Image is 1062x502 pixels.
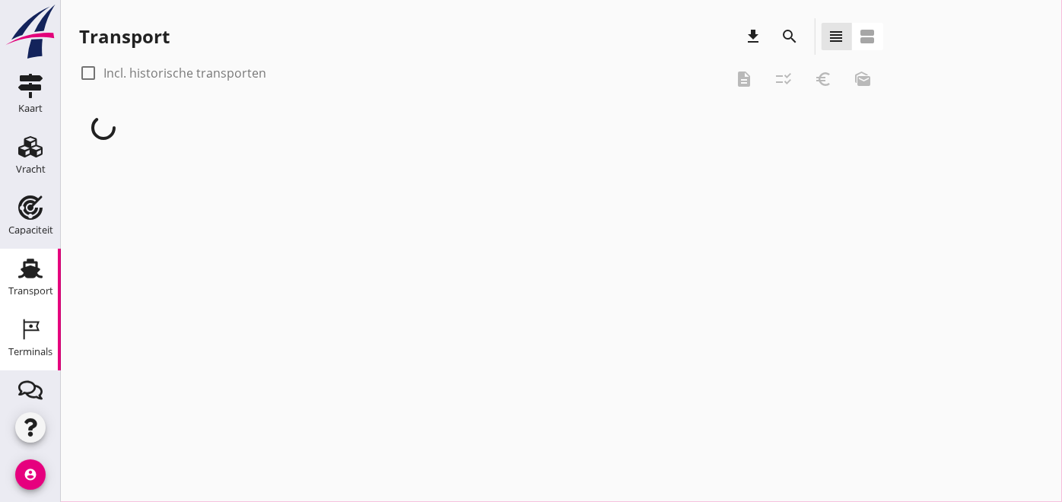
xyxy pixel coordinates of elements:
div: Kaart [18,103,43,113]
i: search [781,27,800,46]
div: Terminals [8,347,52,357]
i: view_agenda [859,27,877,46]
i: view_headline [828,27,846,46]
div: Transport [79,24,170,49]
div: Vracht [16,164,46,174]
img: logo-small.a267ee39.svg [3,4,58,60]
div: Capaciteit [8,225,53,235]
label: Incl. historische transporten [103,65,266,81]
i: account_circle [15,459,46,490]
i: download [745,27,763,46]
div: Transport [8,286,53,296]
